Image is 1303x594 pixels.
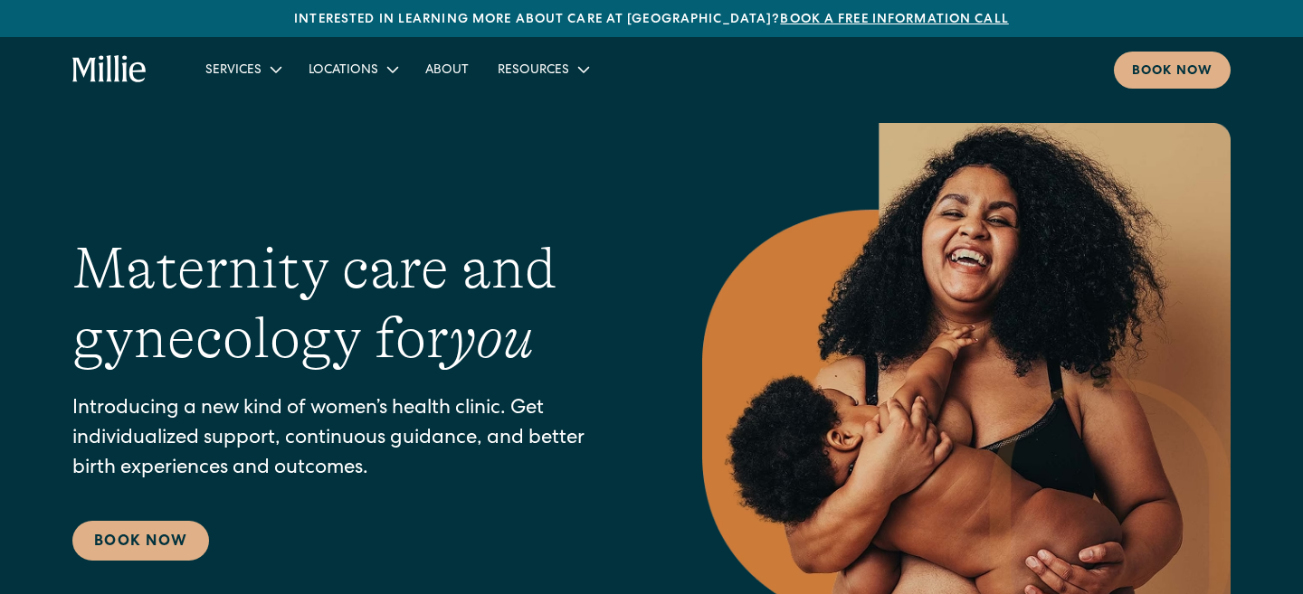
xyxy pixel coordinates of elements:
em: you [449,306,534,371]
div: Services [205,61,262,80]
div: Book now [1132,62,1213,81]
div: Locations [309,61,378,80]
a: Book Now [72,521,209,561]
div: Resources [498,61,569,80]
a: home [72,55,147,84]
div: Services [191,54,294,84]
a: About [411,54,483,84]
div: Locations [294,54,411,84]
a: Book now [1114,52,1231,89]
h1: Maternity care and gynecology for [72,234,630,373]
div: Resources [483,54,602,84]
p: Introducing a new kind of women’s health clinic. Get individualized support, continuous guidance,... [72,395,630,485]
a: Book a free information call [780,14,1008,26]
